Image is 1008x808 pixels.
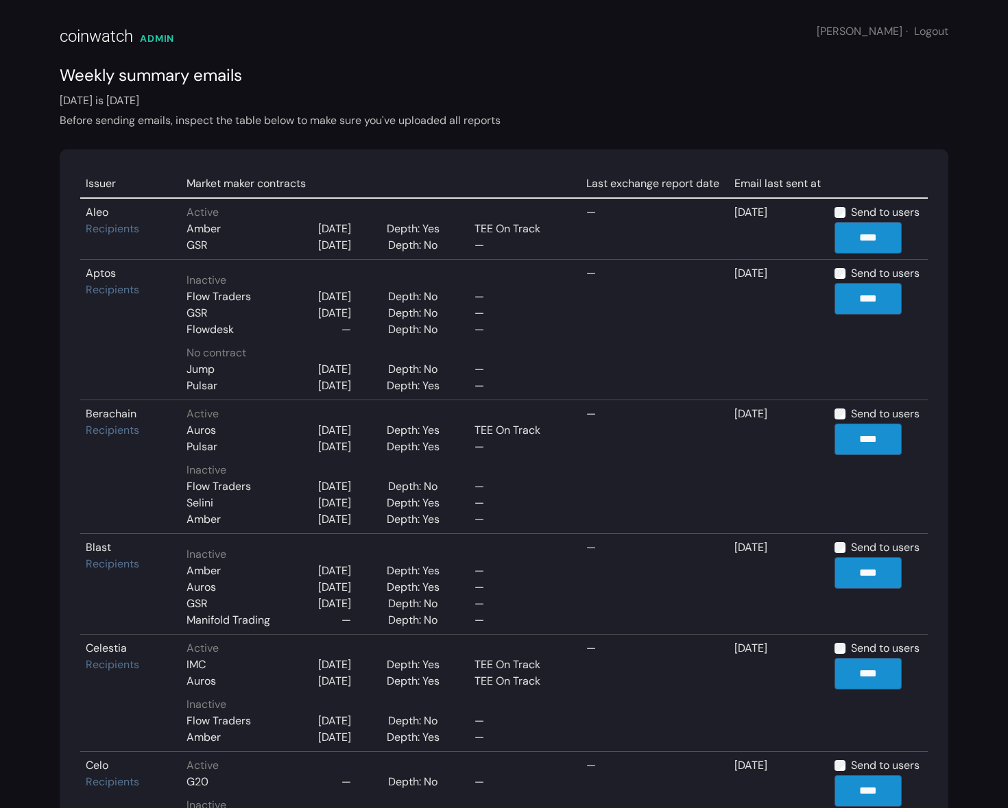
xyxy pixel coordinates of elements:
[86,758,108,772] a: Celo
[140,32,174,46] div: ADMIN
[851,406,920,422] label: Send to users
[60,93,948,129] div: [DATE] is [DATE]
[388,321,444,338] div: Depth: No
[86,205,108,219] a: Aleo
[86,266,116,280] a: Aptos
[86,540,111,554] a: Blast
[60,63,948,88] div: Weekly summary emails
[318,439,351,455] div: [DATE]
[187,696,575,713] div: Inactive
[581,635,729,752] td: —
[86,221,139,236] a: Recipients
[318,289,351,305] div: [DATE]
[318,361,351,378] div: [DATE]
[86,657,139,672] a: Recipients
[387,657,446,673] div: Depth: Yes
[187,221,221,237] div: Amber
[318,596,351,612] div: [DATE]
[187,204,575,221] div: Active
[187,478,251,495] div: Flow Traders
[60,24,133,49] div: coinwatch
[187,673,216,689] div: Auros
[187,774,208,790] div: G20
[388,596,444,612] div: Depth: No
[187,511,221,528] div: Amber
[388,305,444,321] div: Depth: No
[387,221,446,237] div: Depth: Yes
[86,406,136,421] a: Berachain
[60,112,948,129] div: Before sending emails, inspect the table below to make sure you've uploaded all reports
[729,400,829,534] td: [DATE]
[729,260,829,400] td: [DATE]
[187,272,575,289] div: Inactive
[388,289,444,305] div: Depth: No
[388,713,444,729] div: Depth: No
[187,305,208,321] div: GSR
[387,563,446,579] div: Depth: Yes
[387,579,446,596] div: Depth: Yes
[581,260,729,400] td: —
[181,170,580,198] td: Market maker contracts
[187,345,575,361] div: No contract
[187,579,216,596] div: Auros
[318,221,351,237] div: [DATE]
[187,378,217,394] div: Pulsar
[318,478,351,495] div: [DATE]
[318,378,351,394] div: [DATE]
[387,422,446,439] div: Depth: Yes
[581,198,729,260] td: —
[187,640,575,657] div: Active
[729,635,829,752] td: [DATE]
[387,673,446,689] div: Depth: Yes
[475,729,564,746] div: —
[475,378,564,394] div: —
[851,265,920,282] label: Send to users
[388,478,444,495] div: Depth: No
[86,556,139,571] a: Recipients
[318,579,351,596] div: [DATE]
[341,774,351,790] div: —
[388,774,444,790] div: Depth: No
[906,24,908,38] span: ·
[581,534,729,635] td: —
[341,612,351,628] div: —
[388,361,444,378] div: Depth: No
[187,757,575,774] div: Active
[475,657,564,673] div: TEE On Track
[86,774,139,789] a: Recipients
[187,546,575,563] div: Inactive
[581,170,729,198] td: Last exchange report date
[187,657,206,673] div: IMC
[475,289,564,305] div: —
[475,713,564,729] div: —
[475,361,564,378] div: —
[187,462,575,478] div: Inactive
[475,321,564,338] div: —
[729,170,829,198] td: Email last sent at
[187,422,216,439] div: Auros
[581,400,729,534] td: —
[187,321,234,338] div: Flowdesk
[187,713,251,729] div: Flow Traders
[817,23,948,40] div: [PERSON_NAME]
[475,612,564,628] div: —
[318,657,351,673] div: [DATE]
[729,198,829,260] td: [DATE]
[475,221,564,237] div: TEE On Track
[851,640,920,657] label: Send to users
[341,321,351,338] div: —
[318,305,351,321] div: [DATE]
[475,774,564,790] div: —
[187,729,221,746] div: Amber
[851,757,920,774] label: Send to users
[187,406,575,422] div: Active
[475,563,564,579] div: —
[475,579,564,596] div: —
[475,478,564,495] div: —
[475,511,564,528] div: —
[851,204,920,221] label: Send to users
[318,495,351,511] div: [DATE]
[914,24,948,38] a: Logout
[318,563,351,579] div: [DATE]
[187,495,213,511] div: Selini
